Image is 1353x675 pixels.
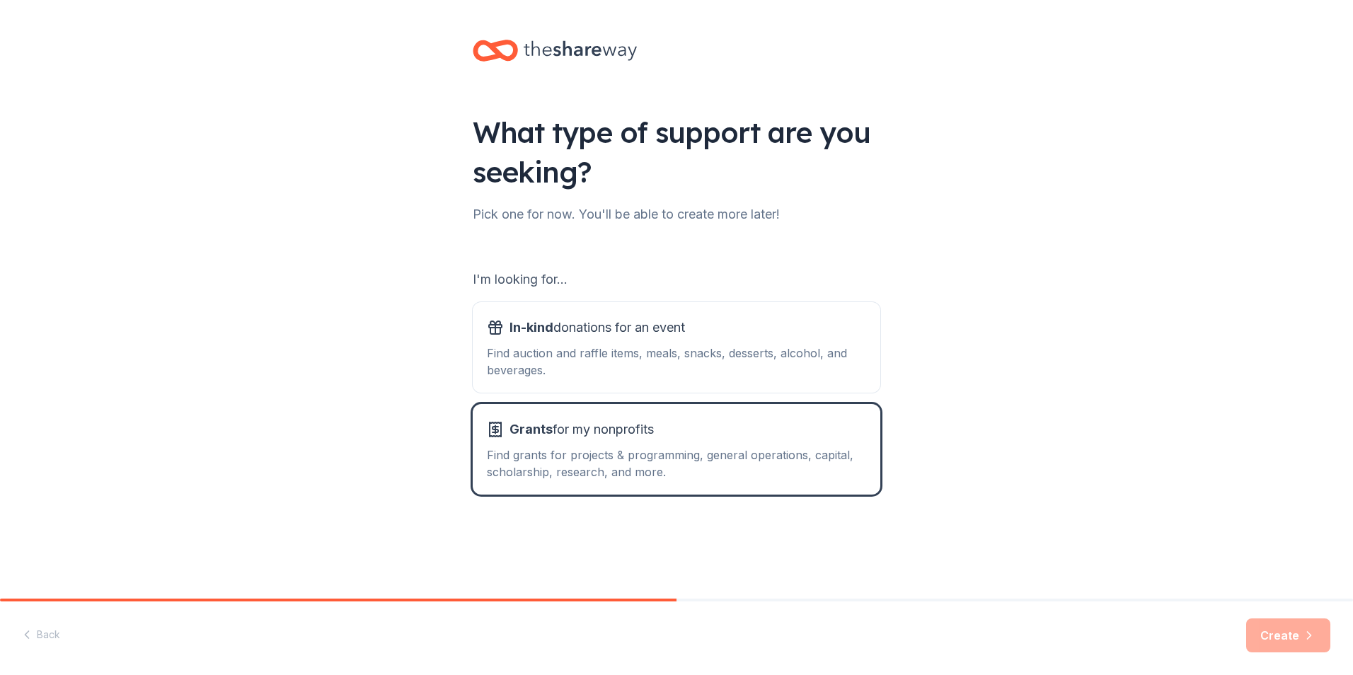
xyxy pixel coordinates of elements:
div: Find grants for projects & programming, general operations, capital, scholarship, research, and m... [487,446,866,480]
div: What type of support are you seeking? [473,112,880,192]
div: I'm looking for... [473,268,880,291]
div: Pick one for now. You'll be able to create more later! [473,203,880,226]
button: Grantsfor my nonprofitsFind grants for projects & programming, general operations, capital, schol... [473,404,880,495]
button: In-kinddonations for an eventFind auction and raffle items, meals, snacks, desserts, alcohol, and... [473,302,880,393]
div: Find auction and raffle items, meals, snacks, desserts, alcohol, and beverages. [487,345,866,379]
span: for my nonprofits [509,418,654,441]
span: In-kind [509,320,553,335]
span: donations for an event [509,316,685,339]
span: Grants [509,422,553,437]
